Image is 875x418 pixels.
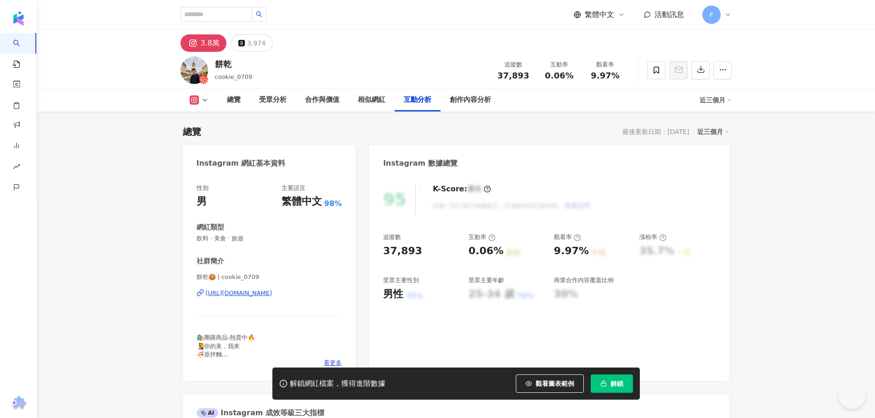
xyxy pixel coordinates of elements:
div: 解鎖網紅檔案，獲得進階數據 [290,379,385,389]
div: 男性 [383,287,403,301]
div: 追蹤數 [383,233,401,241]
div: 3,974 [247,37,265,50]
div: 近三個月 [697,126,729,138]
div: 3.8萬 [201,37,220,50]
div: 9.97% [554,244,589,258]
a: [URL][DOMAIN_NAME] [197,289,342,297]
span: 餅乾🍪 | cookie_0709 [197,273,342,281]
div: 37,893 [383,244,422,258]
div: 男 [197,195,207,209]
div: 觀看率 [588,60,623,69]
div: 最後更新日期：[DATE] [622,128,689,135]
button: 3,974 [231,34,273,52]
div: 相似網紅 [358,95,385,106]
a: search [13,33,31,69]
div: 近三個月 [700,93,732,107]
span: 活動訊息 [655,10,684,19]
div: 0.06% [469,244,503,258]
div: 受眾分析 [259,95,287,106]
div: 受眾主要性別 [383,276,419,284]
span: 觀看圖表範例 [536,380,574,387]
span: 98% [324,199,342,209]
span: search [256,11,262,17]
span: rise [13,157,20,178]
span: cookie_0709 [215,73,253,80]
div: AI [197,408,219,418]
div: 追蹤數 [496,60,531,69]
img: logo icon [11,11,26,26]
div: 總覽 [183,125,201,138]
span: 9.97% [591,71,619,80]
img: KOL Avatar [181,56,208,84]
span: 解鎖 [610,380,623,387]
button: 3.8萬 [181,34,226,52]
div: 性別 [197,184,209,192]
span: 飲料 · 美食 · 旅遊 [197,234,342,243]
div: Instagram 成效等級三大指標 [197,408,324,418]
button: 觀看圖表範例 [516,374,584,393]
div: 總覽 [227,95,241,106]
div: 網紅類型 [197,223,224,232]
div: 合作與價值 [305,95,339,106]
span: 0.06% [545,71,573,80]
div: K-Score : [433,184,491,194]
div: 繁體中文 [282,195,322,209]
div: 主要語言 [282,184,305,192]
img: chrome extension [10,396,28,411]
div: 互動率 [542,60,577,69]
div: 社群簡介 [197,256,224,266]
div: 互動分析 [404,95,431,106]
div: 受眾主要年齡 [469,276,504,284]
div: 餅乾 [215,58,253,70]
span: 看更多 [324,359,342,367]
div: 創作內容分析 [450,95,491,106]
span: 繁體中文 [585,10,614,20]
button: 解鎖 [591,374,633,393]
div: Instagram 數據總覽 [383,158,457,168]
div: [URL][DOMAIN_NAME] [206,289,272,297]
div: Instagram 網紅基本資料 [197,158,286,168]
div: 漲粉率 [639,233,666,241]
span: F [709,10,713,20]
div: 互動率 [469,233,496,241]
div: 觀看率 [554,233,581,241]
div: 商業合作內容覆蓋比例 [554,276,614,284]
span: 37,893 [497,71,529,80]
